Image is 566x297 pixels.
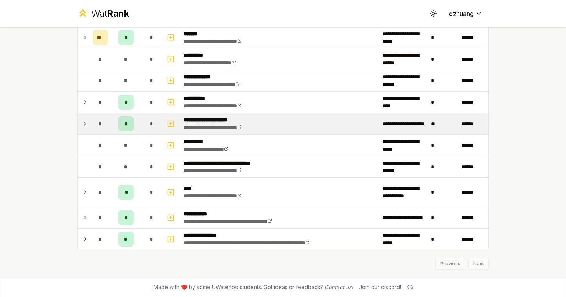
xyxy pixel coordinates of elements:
span: Rank [107,8,129,19]
a: WatRank [77,8,129,20]
a: Contact us! [325,284,353,290]
div: Join our discord! [359,283,401,291]
div: Wat [91,8,129,20]
span: dzhuang [449,9,474,18]
span: Made with ❤️ by some UWaterloo students. Got ideas or feedback? [154,283,353,291]
button: dzhuang [443,7,489,20]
